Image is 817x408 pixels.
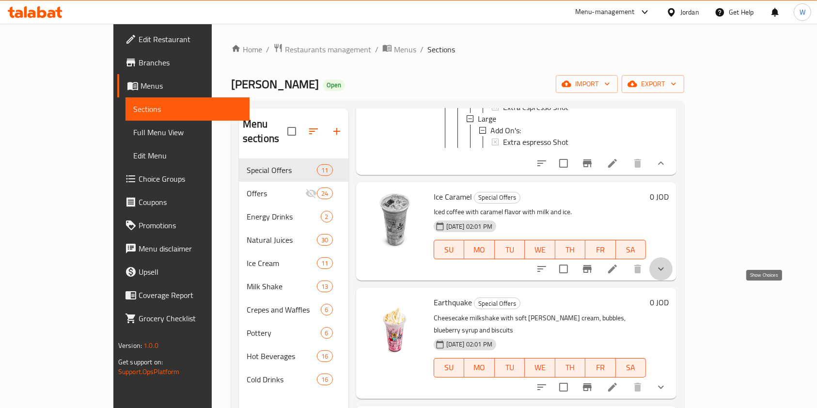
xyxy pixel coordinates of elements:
[239,298,348,321] div: Crepes and Waffles6
[247,211,321,222] span: Energy Drinks
[556,75,618,93] button: import
[139,196,242,208] span: Coupons
[117,237,250,260] a: Menu disclaimer
[555,358,586,377] button: TH
[139,57,242,68] span: Branches
[317,375,332,384] span: 16
[499,243,521,257] span: TU
[247,327,321,339] span: Pottery
[139,289,242,301] span: Coverage Report
[143,339,158,352] span: 1.0.0
[118,356,163,368] span: Get support on:
[680,7,699,17] div: Jordan
[530,257,553,281] button: sort-choices
[321,327,333,339] div: items
[607,157,618,169] a: Edit menu item
[420,44,424,55] li: /
[323,79,345,91] div: Open
[427,44,455,55] span: Sections
[649,257,673,281] button: show more
[305,188,317,199] svg: Inactive section
[285,44,371,55] span: Restaurants management
[576,376,599,399] button: Branch-specific-item
[468,243,491,257] span: MO
[434,312,646,336] p: Cheesecake milkshake with soft [PERSON_NAME] cream, bubbles, blueberry syrup and biscuits
[317,257,332,269] div: items
[616,358,646,377] button: SA
[321,304,333,315] div: items
[503,136,568,148] span: Extra espresso Shot
[247,164,317,176] div: Special Offers
[133,103,242,115] span: Sections
[575,6,635,18] div: Menu-management
[434,240,464,259] button: SU
[117,28,250,51] a: Edit Restaurant
[247,304,321,315] span: Crepes and Waffles
[317,164,332,176] div: items
[525,240,555,259] button: WE
[139,243,242,254] span: Menu disclaimer
[317,374,332,385] div: items
[243,117,287,146] h2: Menu sections
[629,78,676,90] span: export
[139,313,242,324] span: Grocery Checklist
[468,361,491,375] span: MO
[247,281,317,292] span: Milk Shake
[620,361,643,375] span: SA
[139,33,242,45] span: Edit Restaurant
[553,377,574,397] span: Select to update
[474,192,520,203] span: Special Offers
[529,243,551,257] span: WE
[247,374,317,385] span: Cold Drinks
[438,243,460,257] span: SU
[239,205,348,228] div: Energy Drinks2
[118,339,142,352] span: Version:
[442,222,496,231] span: [DATE] 02:01 PM
[231,43,684,56] nav: breadcrumb
[626,376,649,399] button: delete
[117,307,250,330] a: Grocery Checklist
[616,240,646,259] button: SA
[434,295,472,310] span: Earthquake
[321,305,332,314] span: 6
[525,358,555,377] button: WE
[655,381,667,393] svg: Show Choices
[626,257,649,281] button: delete
[247,234,317,246] span: Natural Juices
[364,296,426,358] img: Earthquake
[321,212,332,221] span: 2
[117,51,250,74] a: Branches
[317,189,332,198] span: 24
[576,152,599,175] button: Branch-specific-item
[139,266,242,278] span: Upsell
[126,97,250,121] a: Sections
[800,7,805,17] span: W
[478,113,496,125] span: Large
[323,81,345,89] span: Open
[247,257,317,269] div: Ice Cream
[282,121,302,141] span: Select all sections
[118,365,180,378] a: Support.OpsPlatform
[139,173,242,185] span: Choice Groups
[438,361,460,375] span: SU
[553,153,574,173] span: Select to update
[239,228,348,251] div: Natural Juices30
[239,345,348,368] div: Hot Beverages16
[434,358,464,377] button: SU
[325,120,348,143] button: Add section
[317,235,332,245] span: 30
[239,321,348,345] div: Pottery6
[375,44,378,55] li: /
[464,240,495,259] button: MO
[317,282,332,291] span: 13
[126,144,250,167] a: Edit Menu
[650,296,669,309] h6: 0 JOD
[620,243,643,257] span: SA
[117,167,250,190] a: Choice Groups
[317,352,332,361] span: 16
[576,257,599,281] button: Branch-specific-item
[317,350,332,362] div: items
